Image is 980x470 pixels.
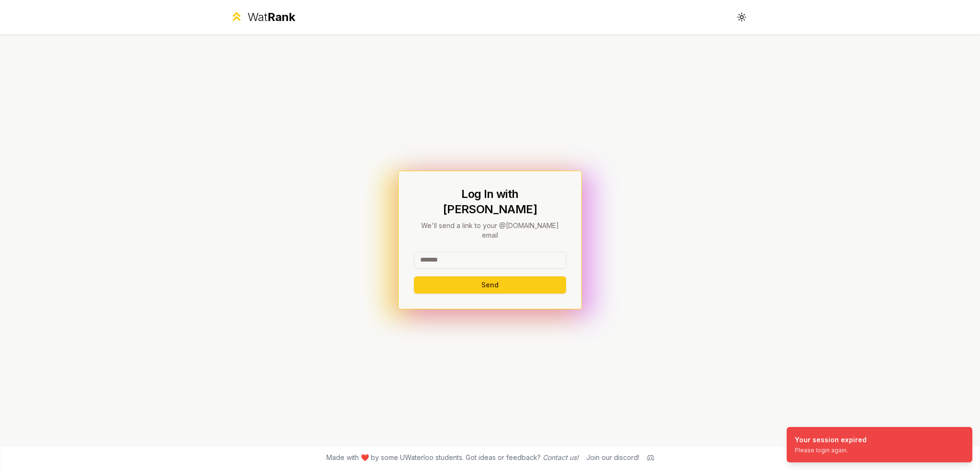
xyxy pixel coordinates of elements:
button: Send [414,276,566,294]
div: Your session expired [795,435,867,445]
h1: Log In with [PERSON_NAME] [414,186,566,217]
span: Rank [267,10,295,24]
div: Please login again. [795,447,867,454]
span: Made with ❤️ by some UWaterloo students. Got ideas or feedback? [326,453,579,462]
div: Join our discord! [586,453,639,462]
a: Contact us! [543,453,579,461]
a: WatRank [230,10,295,25]
div: Wat [247,10,295,25]
p: We'll send a link to your @[DOMAIN_NAME] email [414,221,566,240]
